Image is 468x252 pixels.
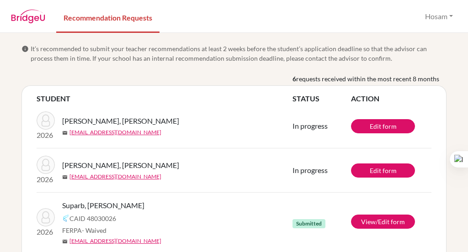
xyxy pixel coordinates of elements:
span: mail [62,130,68,136]
th: ACTION [351,93,431,104]
img: Common App logo [62,215,69,222]
a: View/Edit form [351,215,415,229]
img: BridgeU logo [11,10,45,23]
img: Al Darmaki, Mohamed Saif [37,111,55,130]
a: [EMAIL_ADDRESS][DOMAIN_NAME] [69,128,161,136]
th: STUDENT [37,93,292,104]
span: It’s recommended to submit your teacher recommendations at least 2 weeks before the student’s app... [31,44,447,63]
img: Suparb, Mickey [37,208,55,226]
a: [EMAIL_ADDRESS][DOMAIN_NAME] [69,173,161,181]
p: 2026 [37,174,55,185]
a: Edit form [351,163,415,178]
span: [PERSON_NAME], [PERSON_NAME] [62,160,179,171]
p: 2026 [37,226,55,237]
button: Hosam [421,8,457,25]
p: 2026 [37,130,55,141]
span: - Waived [82,226,106,234]
span: mail [62,174,68,180]
span: Suparb, [PERSON_NAME] [62,200,144,211]
b: 6 [292,74,296,84]
span: Submitted [292,219,325,228]
img: Al Darmaki, Mohamed Saif [37,156,55,174]
span: requests received within the most recent 8 months [296,74,439,84]
span: CAID 48030026 [69,214,116,223]
span: info [21,45,29,52]
span: FERPA [62,226,106,235]
span: In progress [292,166,328,174]
a: Edit form [351,119,415,133]
th: STATUS [292,93,351,104]
span: In progress [292,121,328,130]
span: [PERSON_NAME], [PERSON_NAME] [62,115,179,126]
a: [EMAIL_ADDRESS][DOMAIN_NAME] [69,237,161,245]
span: mail [62,239,68,244]
a: Recommendation Requests [56,1,160,33]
